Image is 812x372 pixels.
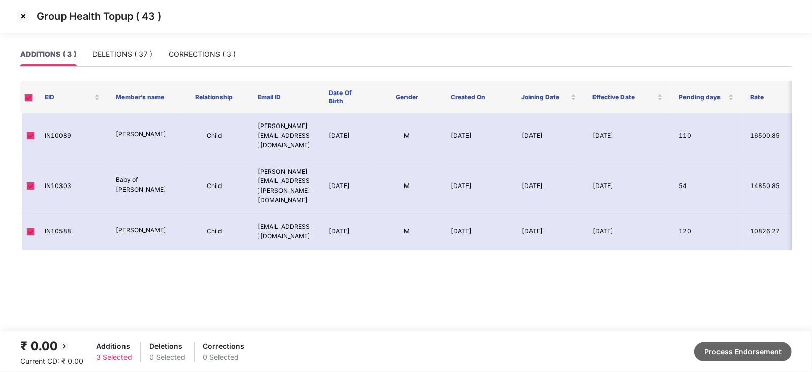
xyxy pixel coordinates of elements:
div: ₹ 0.00 [20,336,83,356]
td: M [371,159,443,214]
td: [PERSON_NAME][EMAIL_ADDRESS][DOMAIN_NAME] [249,113,321,159]
p: Baby of [PERSON_NAME] [116,175,171,195]
img: svg+xml;base64,PHN2ZyBpZD0iQmFjay0yMHgyMCIgeG1sbnM9Imh0dHA6Ly93d3cudzMub3JnLzIwMDAvc3ZnIiB3aWR0aD... [58,340,70,352]
td: IN10588 [37,214,108,250]
div: Deletions [149,340,185,352]
div: Corrections [203,340,244,352]
div: Additions [96,340,132,352]
span: Current CD: ₹ 0.00 [20,357,83,365]
td: Child [179,113,250,159]
div: ADDITIONS ( 3 ) [20,49,76,60]
th: Effective Date [584,81,671,113]
div: 0 Selected [203,352,244,363]
td: M [371,113,443,159]
th: Member’s name [108,81,179,113]
th: Gender [371,81,443,113]
td: [DATE] [514,214,585,250]
td: Child [179,214,250,250]
span: Joining Date [522,93,569,101]
td: [DATE] [585,214,671,250]
td: [DATE] [321,113,371,159]
td: [DATE] [321,159,371,214]
div: DELETIONS ( 37 ) [92,49,152,60]
td: [DATE] [514,159,585,214]
td: [DATE] [321,214,371,250]
td: 54 [671,159,742,214]
th: Email ID [249,81,321,113]
td: [DATE] [443,214,514,250]
p: [PERSON_NAME] [116,226,171,235]
p: [PERSON_NAME] [116,130,171,139]
span: EID [45,93,92,101]
span: Pending days [679,93,726,101]
span: Effective Date [592,93,655,101]
button: Process Endorsement [694,342,792,361]
td: Child [179,159,250,214]
th: EID [37,81,108,113]
td: [PERSON_NAME][EMAIL_ADDRESS][PERSON_NAME][DOMAIN_NAME] [249,159,321,214]
th: Joining Date [514,81,585,113]
td: [EMAIL_ADDRESS][DOMAIN_NAME] [249,214,321,250]
td: IN10089 [37,113,108,159]
td: [DATE] [514,113,585,159]
img: svg+xml;base64,PHN2ZyBpZD0iQ3Jvc3MtMzJ4MzIiIHhtbG5zPSJodHRwOi8vd3d3LnczLm9yZy8yMDAwL3N2ZyIgd2lkdG... [15,8,32,24]
th: Pending days [671,81,742,113]
td: M [371,214,443,250]
td: IN10303 [37,159,108,214]
div: 0 Selected [149,352,185,363]
td: 110 [671,113,742,159]
td: 120 [671,214,742,250]
th: Relationship [179,81,250,113]
div: 3 Selected [96,352,132,363]
th: Date Of Birth [321,81,371,113]
td: [DATE] [585,113,671,159]
p: Group Health Topup ( 43 ) [37,10,161,22]
td: [DATE] [443,159,514,214]
div: CORRECTIONS ( 3 ) [169,49,236,60]
td: [DATE] [585,159,671,214]
th: Created On [443,81,514,113]
td: [DATE] [443,113,514,159]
